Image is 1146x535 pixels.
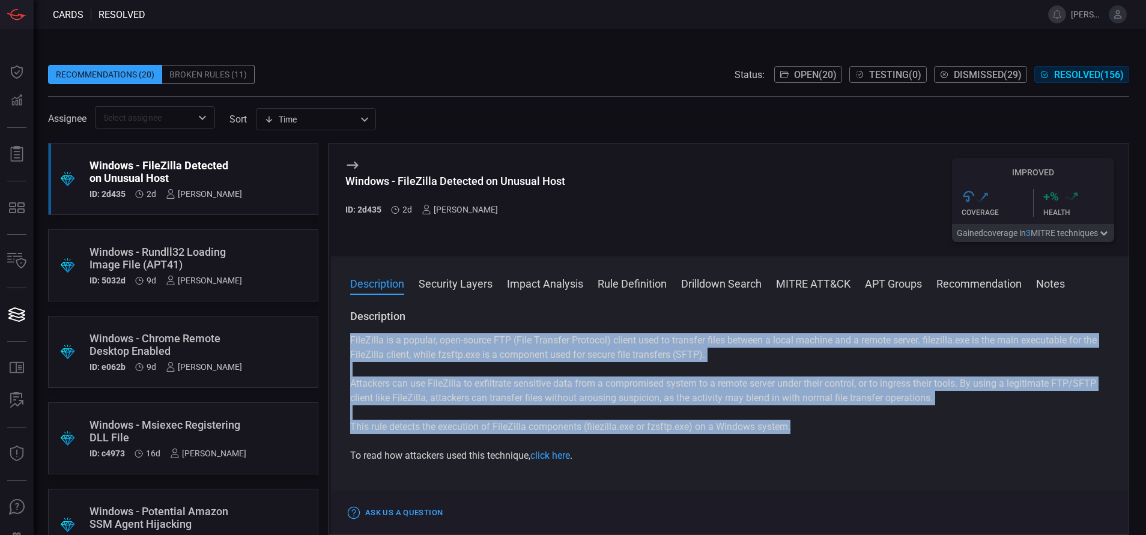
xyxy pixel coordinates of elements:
[774,66,842,83] button: Open(20)
[1026,228,1031,238] span: 3
[89,246,242,271] div: Windows - Rundll32 Loading Image File (APT41)
[865,276,922,290] button: APT Groups
[48,113,86,124] span: Assignee
[1043,189,1059,204] h3: + %
[147,189,156,199] span: Aug 24, 2025 8:50 AM
[1034,66,1129,83] button: Resolved(156)
[89,332,242,357] div: Windows - Chrome Remote Desktop Enabled
[350,376,1109,405] p: Attackers can use FileZilla to exfiltrate sensitive data from a compromised system to a remote se...
[2,247,31,276] button: Inventory
[2,300,31,329] button: Cards
[345,175,565,187] div: Windows - FileZilla Detected on Unusual Host
[89,276,126,285] h5: ID: 5032d
[99,9,145,20] span: resolved
[89,505,246,530] div: Windows - Potential Amazon SSM Agent Hijacking
[350,309,1109,324] h3: Description
[419,276,493,290] button: Security Layers
[99,110,192,125] input: Select assignee
[89,159,242,184] div: Windows - FileZilla Detected on Unusual Host
[350,276,404,290] button: Description
[869,69,921,80] span: Testing ( 0 )
[48,65,162,84] div: Recommendations (20)
[2,354,31,382] button: Rule Catalog
[2,86,31,115] button: Detections
[954,69,1022,80] span: Dismissed ( 29 )
[162,65,255,84] div: Broken Rules (11)
[934,66,1027,83] button: Dismissed(29)
[194,109,211,126] button: Open
[89,419,246,444] div: Windows - Msiexec Registering DLL File
[166,189,242,199] div: [PERSON_NAME]
[146,449,160,458] span: Aug 10, 2025 9:10 AM
[794,69,837,80] span: Open ( 20 )
[350,333,1109,362] p: FileZilla is a popular, open-source FTP (File Transfer Protocol) client used to transfer files be...
[89,449,125,458] h5: ID: c4973
[229,113,247,125] label: sort
[776,276,850,290] button: MITRE ATT&CK
[530,450,570,461] a: click here
[89,362,126,372] h5: ID: e062b
[681,276,762,290] button: Drilldown Search
[345,205,381,214] h5: ID: 2d435
[598,276,667,290] button: Rule Definition
[1036,276,1065,290] button: Notes
[849,66,927,83] button: Testing(0)
[350,449,1109,463] p: To read how attackers used this technique, .
[345,504,446,522] button: Ask Us a Question
[1043,208,1115,217] div: Health
[2,193,31,222] button: MITRE - Detection Posture
[507,276,583,290] button: Impact Analysis
[735,69,765,80] span: Status:
[2,386,31,415] button: ALERT ANALYSIS
[962,208,1033,217] div: Coverage
[936,276,1022,290] button: Recommendation
[422,205,498,214] div: [PERSON_NAME]
[166,362,242,372] div: [PERSON_NAME]
[402,205,412,214] span: Aug 24, 2025 8:50 AM
[89,189,126,199] h5: ID: 2d435
[166,276,242,285] div: [PERSON_NAME]
[2,58,31,86] button: Dashboard
[1071,10,1104,19] span: [PERSON_NAME].[PERSON_NAME]
[952,224,1114,242] button: Gainedcoverage in3MITRE techniques
[2,440,31,468] button: Threat Intelligence
[2,493,31,522] button: Ask Us A Question
[350,420,1109,434] p: This rule detects the execution of FileZilla components (filezilla.exe or fzsftp.exe) on a Window...
[2,140,31,169] button: Reports
[952,168,1114,177] h5: Improved
[264,113,357,125] div: Time
[1054,69,1124,80] span: Resolved ( 156 )
[147,362,156,372] span: Aug 17, 2025 9:25 AM
[53,9,83,20] span: Cards
[147,276,156,285] span: Aug 17, 2025 9:26 AM
[170,449,246,458] div: [PERSON_NAME]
